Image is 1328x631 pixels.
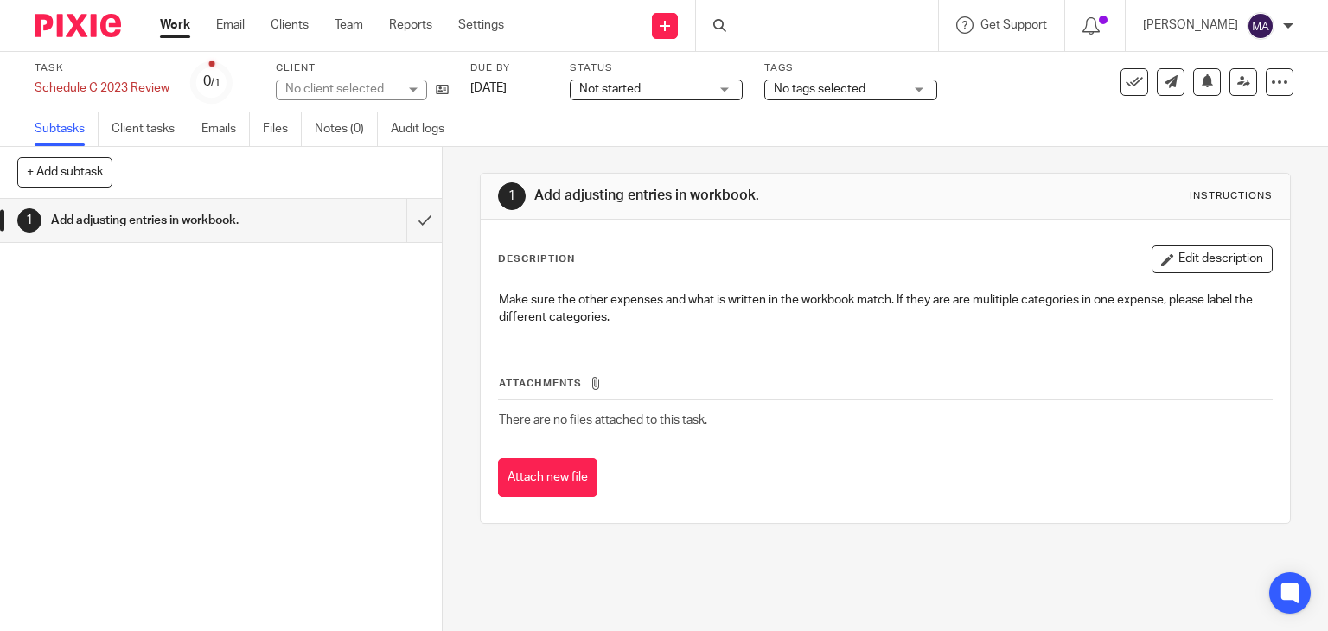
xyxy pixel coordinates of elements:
span: Attachments [499,379,582,388]
p: Make sure the other expenses and what is written in the workbook match. If they are are mulitiple... [499,291,1273,327]
a: Emails [201,112,250,146]
button: + Add subtask [17,157,112,187]
div: 0 [203,72,220,92]
a: Clients [271,16,309,34]
div: Schedule C 2023 Review [35,80,169,97]
a: Email [216,16,245,34]
span: Get Support [980,19,1047,31]
label: Due by [470,61,548,75]
a: Team [335,16,363,34]
button: Edit description [1152,245,1273,273]
span: [DATE] [470,82,507,94]
a: Audit logs [391,112,457,146]
a: Reports [389,16,432,34]
div: 1 [498,182,526,210]
div: No client selected [285,80,398,98]
p: Description [498,252,575,266]
h1: Add adjusting entries in workbook. [51,207,277,233]
label: Status [570,61,743,75]
small: /1 [211,78,220,87]
a: Client tasks [112,112,188,146]
img: Pixie [35,14,121,37]
div: Instructions [1190,189,1273,203]
span: Not started [579,83,641,95]
label: Client [276,61,449,75]
a: Notes (0) [315,112,378,146]
a: Settings [458,16,504,34]
label: Task [35,61,169,75]
label: Tags [764,61,937,75]
div: 1 [17,208,41,233]
span: There are no files attached to this task. [499,414,707,426]
button: Attach new file [498,458,597,497]
p: [PERSON_NAME] [1143,16,1238,34]
span: No tags selected [774,83,865,95]
a: Subtasks [35,112,99,146]
img: svg%3E [1247,12,1274,40]
a: Work [160,16,190,34]
a: Files [263,112,302,146]
h1: Add adjusting entries in workbook. [534,187,922,205]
